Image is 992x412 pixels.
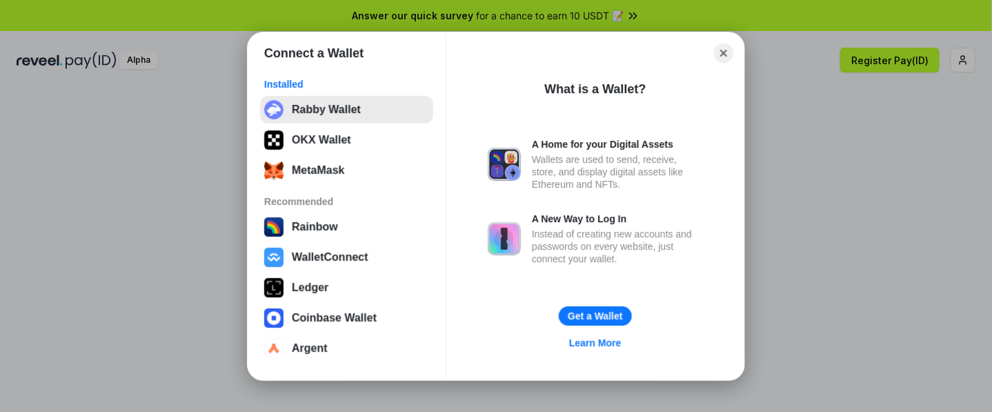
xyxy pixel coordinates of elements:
[532,153,703,190] div: Wallets are used to send, receive, store, and display digital assets like Ethereum and NFTs.
[260,96,433,124] button: Rabby Wallet
[292,342,328,355] div: Argent
[264,278,284,297] img: svg+xml,%3Csvg%20xmlns%3D%22http%3A%2F%2Fwww.w3.org%2F2000%2Fsvg%22%20width%3D%2228%22%20height%3...
[532,213,703,225] div: A New Way to Log In
[292,312,377,324] div: Coinbase Wallet
[714,43,733,63] button: Close
[260,304,433,332] button: Coinbase Wallet
[292,134,351,146] div: OKX Wallet
[532,138,703,150] div: A Home for your Digital Assets
[264,45,364,61] h1: Connect a Wallet
[264,78,429,90] div: Installed
[264,130,284,150] img: 5VZ71FV6L7PA3gg3tXrdQ+DgLhC+75Wq3no69P3MC0NFQpx2lL04Ql9gHK1bRDjsSBIvScBnDTk1WrlGIZBorIDEYJj+rhdgn...
[568,310,623,322] div: Get a Wallet
[292,251,368,264] div: WalletConnect
[292,164,344,177] div: MetaMask
[292,104,361,116] div: Rabby Wallet
[532,228,703,265] div: Instead of creating new accounts and passwords on every website, just connect your wallet.
[561,334,629,352] a: Learn More
[260,213,433,241] button: Rainbow
[292,282,328,294] div: Ledger
[264,308,284,328] img: svg+xml,%3Csvg%20width%3D%2228%22%20height%3D%2228%22%20viewBox%3D%220%200%2028%2028%22%20fill%3D...
[559,306,632,326] button: Get a Wallet
[544,81,646,97] div: What is a Wallet?
[292,221,338,233] div: Rainbow
[264,248,284,267] img: svg+xml,%3Csvg%20width%3D%2228%22%20height%3D%2228%22%20viewBox%3D%220%200%2028%2028%22%20fill%3D...
[264,100,284,119] img: svg+xml;base64,PHN2ZyB3aWR0aD0iMzIiIGhlaWdodD0iMzIiIHZpZXdCb3g9IjAgMCAzMiAzMiIgZmlsbD0ibm9uZSIgeG...
[260,274,433,302] button: Ledger
[260,244,433,271] button: WalletConnect
[264,217,284,237] img: svg+xml,%3Csvg%20width%3D%22120%22%20height%3D%22120%22%20viewBox%3D%220%200%20120%20120%22%20fil...
[264,161,284,180] img: svg+xml;base64,PHN2ZyB3aWR0aD0iMzUiIGhlaWdodD0iMzQiIHZpZXdCb3g9IjAgMCAzNSAzNCIgZmlsbD0ibm9uZSIgeG...
[260,157,433,184] button: MetaMask
[488,148,521,181] img: svg+xml,%3Csvg%20xmlns%3D%22http%3A%2F%2Fwww.w3.org%2F2000%2Fsvg%22%20fill%3D%22none%22%20viewBox...
[264,339,284,358] img: svg+xml,%3Csvg%20width%3D%2228%22%20height%3D%2228%22%20viewBox%3D%220%200%2028%2028%22%20fill%3D...
[264,195,429,208] div: Recommended
[569,337,621,349] div: Learn More
[260,126,433,154] button: OKX Wallet
[260,335,433,362] button: Argent
[488,222,521,255] img: svg+xml,%3Csvg%20xmlns%3D%22http%3A%2F%2Fwww.w3.org%2F2000%2Fsvg%22%20fill%3D%22none%22%20viewBox...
